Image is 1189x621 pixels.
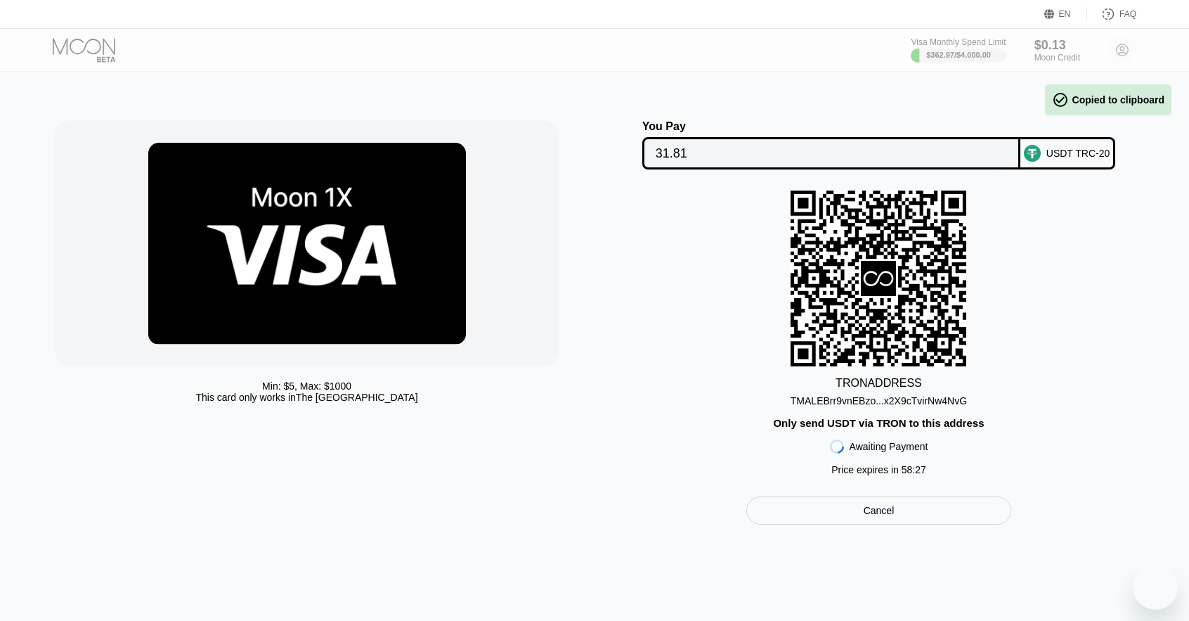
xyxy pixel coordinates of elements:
[1059,9,1071,19] div: EN
[1087,7,1136,21] div: FAQ
[864,504,895,517] div: Cancel
[850,441,928,452] div: Awaiting Payment
[1052,91,1069,108] span: 
[609,120,1149,169] div: You PayUSDT TRC-20
[1046,148,1110,159] div: USDT TRC-20
[1119,9,1136,19] div: FAQ
[911,37,1006,63] div: Visa Monthly Spend Limit$362.97/$4,000.00
[902,464,926,475] span: 58 : 27
[195,392,417,403] div: This card only works in The [GEOGRAPHIC_DATA]
[836,377,922,390] div: TRON ADDRESS
[791,395,967,406] div: TMALEBrr9vnEBzo...x2X9cTvirNw4NvG
[262,380,351,392] div: Min: $ 5 , Max: $ 1000
[831,464,926,475] div: Price expires in
[642,120,1020,133] div: You Pay
[1044,7,1087,21] div: EN
[911,37,1006,47] div: Visa Monthly Spend Limit
[1052,91,1164,108] div: Copied to clipboard
[926,51,991,59] div: $362.97 / $4,000.00
[773,417,984,429] div: Only send USDT via TRON to this address
[791,390,967,406] div: TMALEBrr9vnEBzo...x2X9cTvirNw4NvG
[746,497,1011,525] div: Cancel
[1133,565,1178,610] iframe: Button to launch messaging window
